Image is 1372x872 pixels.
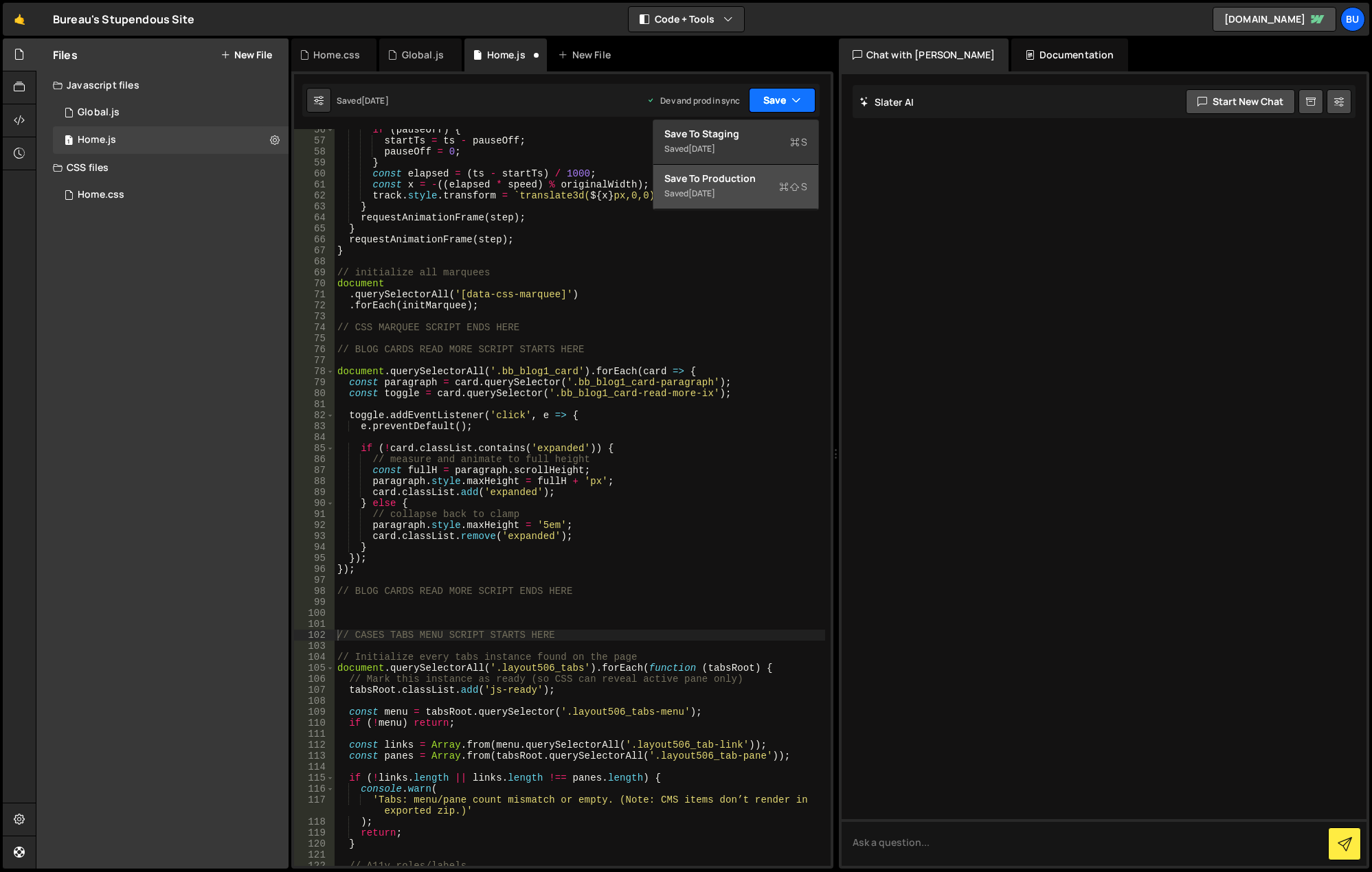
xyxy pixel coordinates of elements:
div: 71 [294,289,335,300]
div: 103 [294,641,335,652]
button: Save to ProductionS Saved[DATE] [653,165,818,209]
div: 63 [294,201,335,212]
div: 95 [294,553,335,564]
div: 96 [294,564,335,575]
span: S [779,180,807,194]
div: 102 [294,630,335,641]
div: 108 [294,696,335,707]
div: 112 [294,739,335,750]
div: Documentation [1011,38,1127,71]
div: 89 [294,487,335,498]
a: 🤙 [3,3,36,36]
div: 16519/44819.js [53,99,289,126]
div: 80 [294,388,335,399]
div: 98 [294,586,335,597]
span: 1 [65,136,73,147]
div: 62 [294,190,335,201]
div: 91 [294,509,335,520]
div: 83 [294,421,335,432]
div: 97 [294,575,335,586]
div: 117 [294,794,335,816]
div: 75 [294,333,335,344]
div: 56 [294,124,335,135]
div: 16519/44818.js [53,126,289,154]
div: Global.js [402,48,444,62]
div: 110 [294,718,335,728]
div: Saved [337,95,389,106]
div: 82 [294,410,335,421]
div: 122 [294,860,335,871]
div: Home.css [313,48,360,62]
div: 109 [294,707,335,718]
div: 81 [294,399,335,410]
div: 65 [294,223,335,234]
div: 74 [294,322,335,333]
div: 87 [294,465,335,476]
div: 60 [294,168,335,179]
button: New File [221,49,272,60]
div: 113 [294,750,335,761]
div: 93 [294,531,335,542]
div: Saved [664,185,807,202]
div: 73 [294,311,335,322]
div: 88 [294,476,335,487]
div: 86 [294,454,335,465]
div: 78 [294,366,335,377]
div: 72 [294,300,335,311]
div: 67 [294,245,335,256]
h2: Slater AI [859,95,914,108]
div: 106 [294,674,335,685]
div: Dev and prod in sync [646,95,740,106]
div: 90 [294,498,335,509]
div: 69 [294,267,335,278]
div: Save to Staging [664,127,807,141]
div: Home.js [487,48,526,62]
div: 107 [294,685,335,696]
div: 114 [294,761,335,772]
div: 16519/44820.css [53,181,289,209]
button: Save [749,88,816,113]
div: 116 [294,783,335,794]
div: 92 [294,520,335,531]
div: Bureau's Stupendous Site [53,11,194,27]
button: Save to StagingS Saved[DATE] [653,120,818,165]
div: 57 [294,135,335,146]
div: Save to Production [664,172,807,185]
div: 115 [294,772,335,783]
div: 99 [294,597,335,608]
div: [DATE] [688,187,715,199]
div: 58 [294,146,335,157]
div: 94 [294,542,335,553]
div: 120 [294,838,335,849]
div: 59 [294,157,335,168]
div: 84 [294,432,335,443]
div: 85 [294,443,335,454]
div: 119 [294,827,335,838]
a: Bu [1340,7,1365,32]
span: S [790,135,807,149]
div: 121 [294,849,335,860]
div: Saved [664,141,807,157]
div: 77 [294,355,335,366]
button: Code + Tools [629,7,744,32]
div: 105 [294,663,335,674]
div: Chat with [PERSON_NAME] [839,38,1009,71]
div: 76 [294,344,335,355]
div: 64 [294,212,335,223]
div: 68 [294,256,335,267]
div: 118 [294,816,335,827]
div: Global.js [78,106,120,119]
div: [DATE] [361,95,389,106]
a: [DOMAIN_NAME] [1213,7,1336,32]
div: 66 [294,234,335,245]
div: 79 [294,377,335,388]
div: CSS files [36,154,289,181]
div: Javascript files [36,71,289,99]
div: 104 [294,652,335,663]
div: 101 [294,619,335,630]
h2: Files [53,47,78,62]
div: [DATE] [688,143,715,154]
div: New File [558,48,616,62]
button: Start new chat [1186,89,1295,114]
